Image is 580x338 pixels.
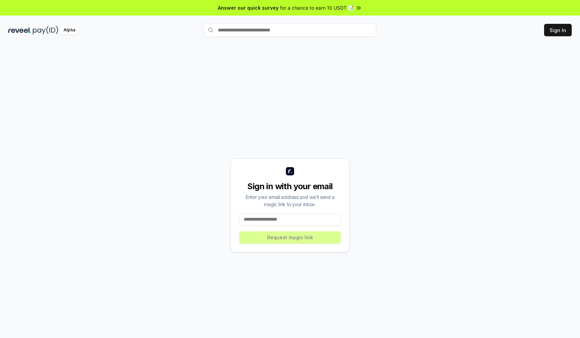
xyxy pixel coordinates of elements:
[218,4,279,11] span: Answer our quick survey
[239,193,341,208] div: Enter your email address and we’ll send a magic link to your inbox.
[286,167,294,175] img: logo_small
[544,24,572,36] button: Sign In
[8,26,31,35] img: reveel_dark
[280,4,354,11] span: for a chance to earn 10 USDT 📝
[239,181,341,192] div: Sign in with your email
[33,26,58,35] img: pay_id
[60,26,79,35] div: Alpha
